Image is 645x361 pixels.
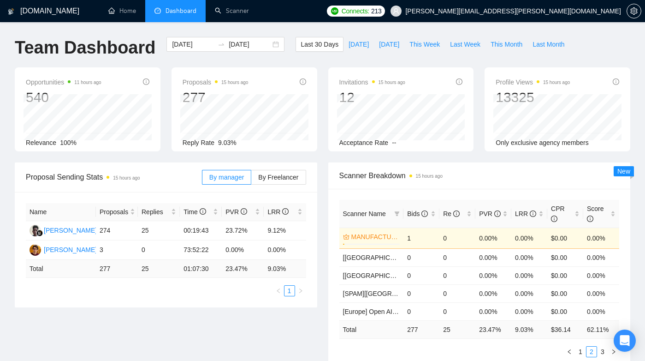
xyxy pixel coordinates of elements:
img: upwork-logo.png [331,7,338,15]
td: 0.00% [583,248,619,266]
span: filter [392,207,402,221]
td: $0.00 [547,284,583,302]
div: [PERSON_NAME] [44,245,97,255]
td: 0.00% [475,228,511,248]
span: Profile Views [496,77,570,88]
td: 0.00% [583,228,619,248]
time: 15 hours ago [543,80,570,85]
td: Total [26,260,96,278]
a: MANUFACTURING/CONSTRUCTION [351,232,398,242]
td: 0.00% [583,266,619,284]
td: 277 [403,320,439,338]
button: Last Month [527,37,569,52]
a: homeHome [108,7,136,15]
span: Re [443,210,460,217]
li: Next Page [295,285,306,296]
button: left [564,346,575,357]
td: 0 [439,248,475,266]
li: 3 [597,346,608,357]
td: 9.03 % [511,320,547,338]
span: This Month [491,39,522,49]
td: 0 [138,241,180,260]
td: 0 [439,302,475,320]
td: 0.00% [511,228,547,248]
span: [SPAM][[GEOGRAPHIC_DATA]] OpenAI | Generative AI ML [343,290,514,297]
a: AK[PERSON_NAME] [30,226,97,234]
h1: Team Dashboard [15,37,155,59]
span: info-circle [530,211,536,217]
li: 1 [284,285,295,296]
div: 540 [26,89,101,106]
span: info-circle [551,216,557,222]
td: 0 [403,248,439,266]
td: $0.00 [547,266,583,284]
td: 0.00% [583,302,619,320]
td: 9.03 % [264,260,306,278]
span: [DATE] [349,39,369,49]
td: 274 [96,221,138,241]
span: LRR [267,208,289,216]
span: Proposal Sending Stats [26,171,202,183]
a: searchScanner [215,7,249,15]
span: Last 30 Days [301,39,338,49]
span: [Europe] Open AI | Generative AI Integration [343,308,469,315]
span: Invitations [339,77,405,88]
a: 2 [586,347,597,357]
td: 0.00% [475,266,511,284]
img: logo [8,4,14,19]
span: 100% [60,139,77,146]
td: 23.47 % [475,320,511,338]
button: setting [627,4,641,18]
td: 0.00% [583,284,619,302]
span: right [298,288,303,294]
span: 9.03% [218,139,237,146]
span: PVR [225,208,247,216]
a: 3 [598,347,608,357]
td: 277 [96,260,138,278]
a: setting [627,7,641,15]
span: right [611,349,616,355]
span: Time [183,208,206,216]
td: $0.00 [547,248,583,266]
img: VH [30,244,41,256]
span: info-circle [282,208,289,215]
span: [[GEOGRAPHIC_DATA]/[GEOGRAPHIC_DATA]] SV/Web Development [343,272,548,279]
div: 13325 [496,89,570,106]
td: 0 [439,266,475,284]
input: End date [229,39,271,49]
span: info-circle [421,211,428,217]
button: [DATE] [343,37,374,52]
td: $ 36.14 [547,320,583,338]
span: user [393,8,399,14]
span: Only exclusive agency members [496,139,589,146]
li: Previous Page [273,285,284,296]
td: 62.11 % [583,320,619,338]
span: setting [627,7,641,15]
td: 0.00% [511,248,547,266]
span: LRR [515,210,536,217]
span: This Week [409,39,440,49]
td: 0 [403,302,439,320]
td: 0 [403,266,439,284]
td: 0.00% [511,284,547,302]
span: info-circle [241,208,247,215]
time: 15 hours ago [221,80,248,85]
time: 15 hours ago [416,174,443,179]
span: Scanner Name [343,210,386,217]
td: 25 [439,320,475,338]
span: left [276,288,281,294]
span: PVR [479,210,501,217]
button: Last 30 Days [296,37,343,52]
img: AK [30,225,41,236]
span: info-circle [494,211,501,217]
span: Connects: [342,6,369,16]
span: Proposals [183,77,249,88]
span: Opportunities [26,77,101,88]
th: Name [26,203,96,221]
button: left [273,285,284,296]
button: right [608,346,619,357]
span: info-circle [613,78,619,85]
div: Open Intercom Messenger [614,330,636,352]
button: This Week [404,37,445,52]
span: Proposals [100,207,128,217]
